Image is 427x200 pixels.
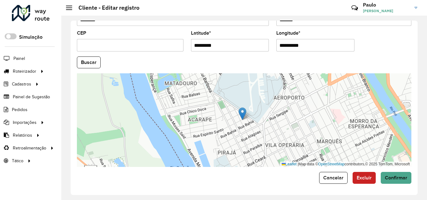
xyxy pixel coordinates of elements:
a: Leaflet [282,162,297,166]
button: Excluir [353,172,376,184]
label: Latitude [191,29,211,37]
span: Roteirizador [13,68,36,75]
span: Cadastros [12,81,31,87]
a: OpenStreetMap [318,162,345,166]
span: Painel [13,55,25,62]
span: Painel de Sugestão [13,94,50,100]
button: Cancelar [319,172,348,184]
span: Importações [13,119,37,126]
span: Retroalimentação [13,145,46,151]
span: Confirmar [385,175,407,180]
button: Confirmar [381,172,411,184]
span: Tático [12,158,23,164]
span: Pedidos [12,106,28,113]
h2: Cliente - Editar registro [72,4,139,11]
button: Buscar [77,56,101,68]
span: [PERSON_NAME] [363,8,410,14]
h3: Paulo [363,2,410,8]
div: Map data © contributors,© 2025 TomTom, Microsoft [280,162,411,167]
span: Excluir [357,175,372,180]
span: Relatórios [13,132,32,139]
label: Longitude [276,29,300,37]
label: CEP [77,29,86,37]
span: Cancelar [323,175,344,180]
label: Simulação [19,33,43,41]
img: Marker [239,107,246,120]
span: | [298,162,299,166]
a: Contato Rápido [348,1,361,15]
